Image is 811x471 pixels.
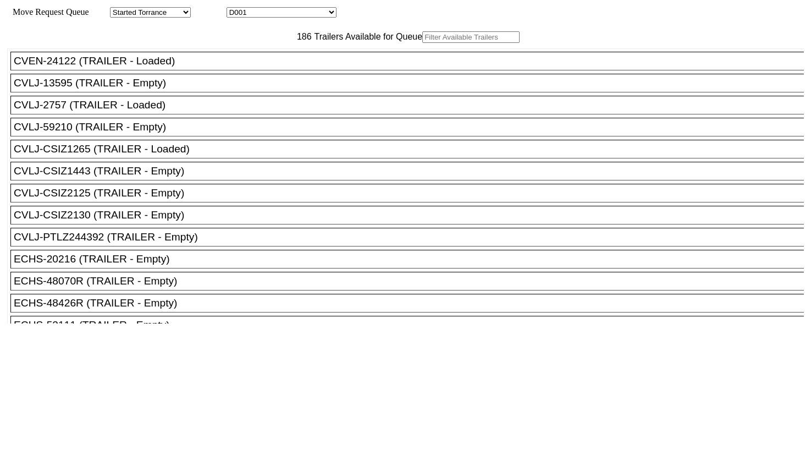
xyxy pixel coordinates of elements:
[91,7,108,17] span: Area
[14,275,810,287] div: ECHS-48070R (TRAILER - Empty)
[14,55,810,67] div: CVEN-24122 (TRAILER - Loaded)
[14,319,810,331] div: ECHS-53111 (TRAILER - Empty)
[291,32,312,41] span: 186
[14,253,810,265] div: ECHS-20216 (TRAILER - Empty)
[14,143,810,155] div: CVLJ-CSIZ1265 (TRAILER - Loaded)
[14,121,810,133] div: CVLJ-59210 (TRAILER - Empty)
[14,231,810,243] div: CVLJ-PTLZ244392 (TRAILER - Empty)
[312,32,423,41] span: Trailers Available for Queue
[14,165,810,177] div: CVLJ-CSIZ1443 (TRAILER - Empty)
[14,209,810,221] div: CVLJ-CSIZ2130 (TRAILER - Empty)
[7,7,89,17] span: Move Request Queue
[422,31,520,43] input: Filter Available Trailers
[14,187,810,199] div: CVLJ-CSIZ2125 (TRAILER - Empty)
[14,297,810,309] div: ECHS-48426R (TRAILER - Empty)
[14,77,810,89] div: CVLJ-13595 (TRAILER - Empty)
[14,99,810,111] div: CVLJ-2757 (TRAILER - Loaded)
[193,7,224,17] span: Location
